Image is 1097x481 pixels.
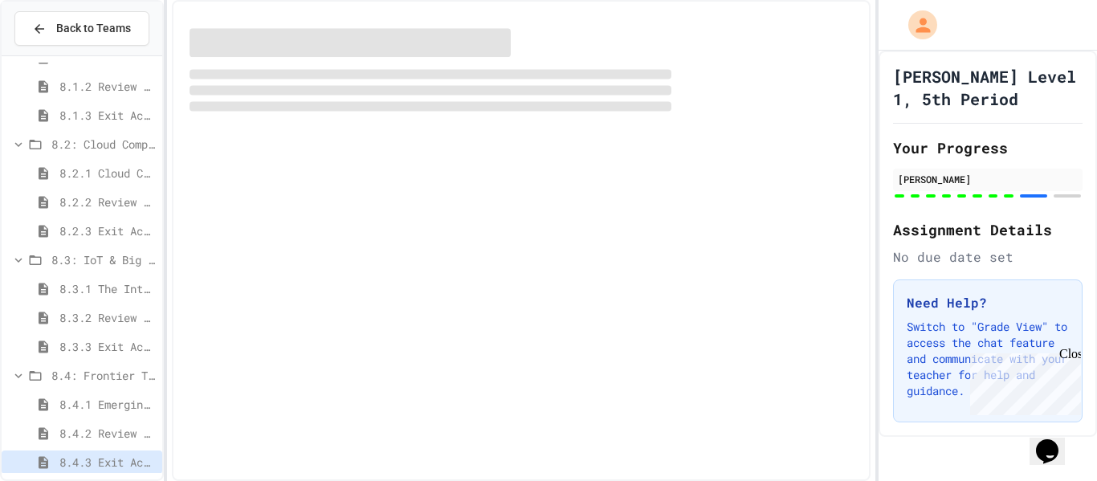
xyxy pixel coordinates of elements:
[56,20,131,37] span: Back to Teams
[907,319,1069,399] p: Switch to "Grade View" to access the chat feature and communicate with your teacher for help and ...
[51,367,156,384] span: 8.4: Frontier Tech Spotlight
[59,78,156,95] span: 8.1.2 Review - Introduction to Artificial Intelligence
[891,6,941,43] div: My Account
[893,137,1083,159] h2: Your Progress
[59,222,156,239] span: 8.2.3 Exit Activity - Cloud Service Detective
[59,107,156,124] span: 8.1.3 Exit Activity - AI Detective
[893,218,1083,241] h2: Assignment Details
[893,247,1083,267] div: No due date set
[907,293,1069,312] h3: Need Help?
[59,309,156,326] span: 8.3.2 Review - The Internet of Things and Big Data
[59,194,156,210] span: 8.2.2 Review - Cloud Computing
[59,165,156,181] span: 8.2.1 Cloud Computing: Transforming the Digital World
[59,454,156,471] span: 8.4.3 Exit Activity - Future Tech Challenge
[898,172,1078,186] div: [PERSON_NAME]
[893,65,1083,110] h1: [PERSON_NAME] Level 1, 5th Period
[51,136,156,153] span: 8.2: Cloud Computing
[59,425,156,442] span: 8.4.2 Review - Emerging Technologies: Shaping Our Digital Future
[59,338,156,355] span: 8.3.3 Exit Activity - IoT Data Detective Challenge
[1030,417,1081,465] iframe: chat widget
[51,251,156,268] span: 8.3: IoT & Big Data
[6,6,111,102] div: Chat with us now!Close
[964,347,1081,415] iframe: chat widget
[59,396,156,413] span: 8.4.1 Emerging Technologies: Shaping Our Digital Future
[14,11,149,46] button: Back to Teams
[59,280,156,297] span: 8.3.1 The Internet of Things and Big Data: Our Connected Digital World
